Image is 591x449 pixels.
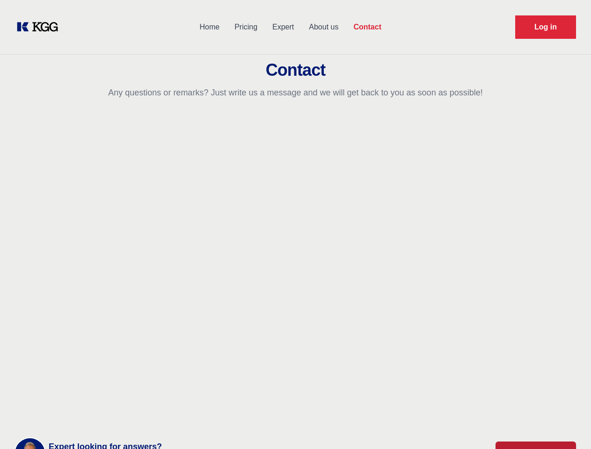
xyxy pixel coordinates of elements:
h2: Contact [11,61,580,80]
a: About us [301,15,346,39]
a: Expert [265,15,301,39]
a: Request Demo [515,15,576,39]
iframe: Chat Widget [544,404,591,449]
a: KOL Knowledge Platform: Talk to Key External Experts (KEE) [15,20,66,35]
a: Contact [346,15,389,39]
a: Home [192,15,227,39]
p: Any questions or remarks? Just write us a message and we will get back to you as soon as possible! [11,87,580,98]
a: Pricing [227,15,265,39]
